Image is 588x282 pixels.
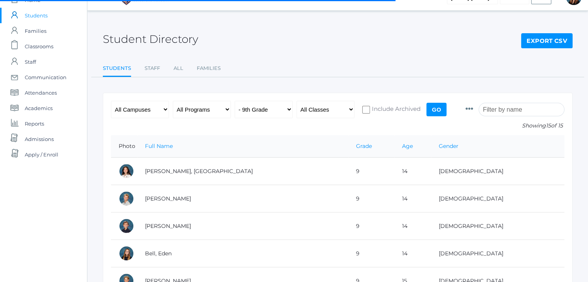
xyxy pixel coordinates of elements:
[137,212,348,240] td: [PERSON_NAME]
[439,143,458,149] a: Gender
[145,143,173,149] a: Full Name
[431,240,564,267] td: [DEMOGRAPHIC_DATA]
[111,135,137,158] th: Photo
[119,191,134,206] div: Logan Albanese
[356,143,372,149] a: Grade
[137,158,348,185] td: [PERSON_NAME], [GEOGRAPHIC_DATA]
[103,61,131,77] a: Students
[103,33,198,45] h2: Student Directory
[479,103,564,116] input: Filter by name
[25,131,54,147] span: Admissions
[25,85,57,100] span: Attendances
[25,8,48,23] span: Students
[394,158,431,185] td: 14
[546,122,551,129] span: 15
[25,70,66,85] span: Communication
[431,185,564,212] td: [DEMOGRAPHIC_DATA]
[174,61,183,76] a: All
[348,212,394,240] td: 9
[119,163,134,179] div: Phoenix Abdulla
[348,158,394,185] td: 9
[145,61,160,76] a: Staff
[137,240,348,267] td: Bell, Eden
[426,103,447,116] input: Go
[402,143,413,149] a: Age
[25,39,53,54] span: Classrooms
[370,105,421,114] span: Include Archived
[25,54,36,70] span: Staff
[25,100,53,116] span: Academics
[137,185,348,212] td: [PERSON_NAME]
[431,212,564,240] td: [DEMOGRAPHIC_DATA]
[521,33,573,49] a: Export CSV
[119,246,134,261] div: Eden Bell
[25,147,58,162] span: Apply / Enroll
[394,240,431,267] td: 14
[197,61,221,76] a: Families
[348,240,394,267] td: 9
[394,212,431,240] td: 14
[394,185,431,212] td: 14
[25,116,44,131] span: Reports
[431,158,564,185] td: [DEMOGRAPHIC_DATA]
[465,122,564,130] p: Showing of 15
[348,185,394,212] td: 9
[119,218,134,234] div: Matthew Barone
[25,23,46,39] span: Families
[362,106,370,114] input: Include Archived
